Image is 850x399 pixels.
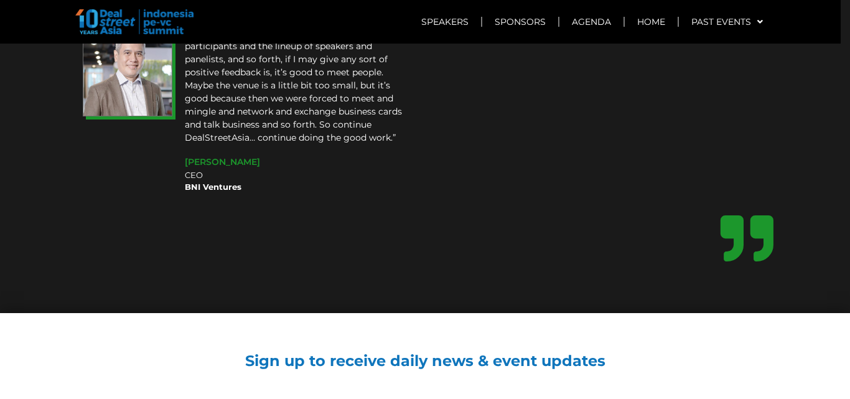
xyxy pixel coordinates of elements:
[245,352,605,370] a: Sign up to receive daily news & event updates
[83,27,172,116] img: eddi danusaputro
[482,7,558,36] a: Sponsors
[185,169,409,194] div: CEO
[185,156,260,167] span: [PERSON_NAME]
[185,27,409,144] p: “Way beyond my expectations in terms of participants and the lineup of speakers and panelists, an...
[559,7,623,36] a: Agenda
[679,7,775,36] a: Past Events
[185,182,241,192] b: BNI Ventures
[625,7,678,36] a: Home
[409,7,481,36] a: Speakers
